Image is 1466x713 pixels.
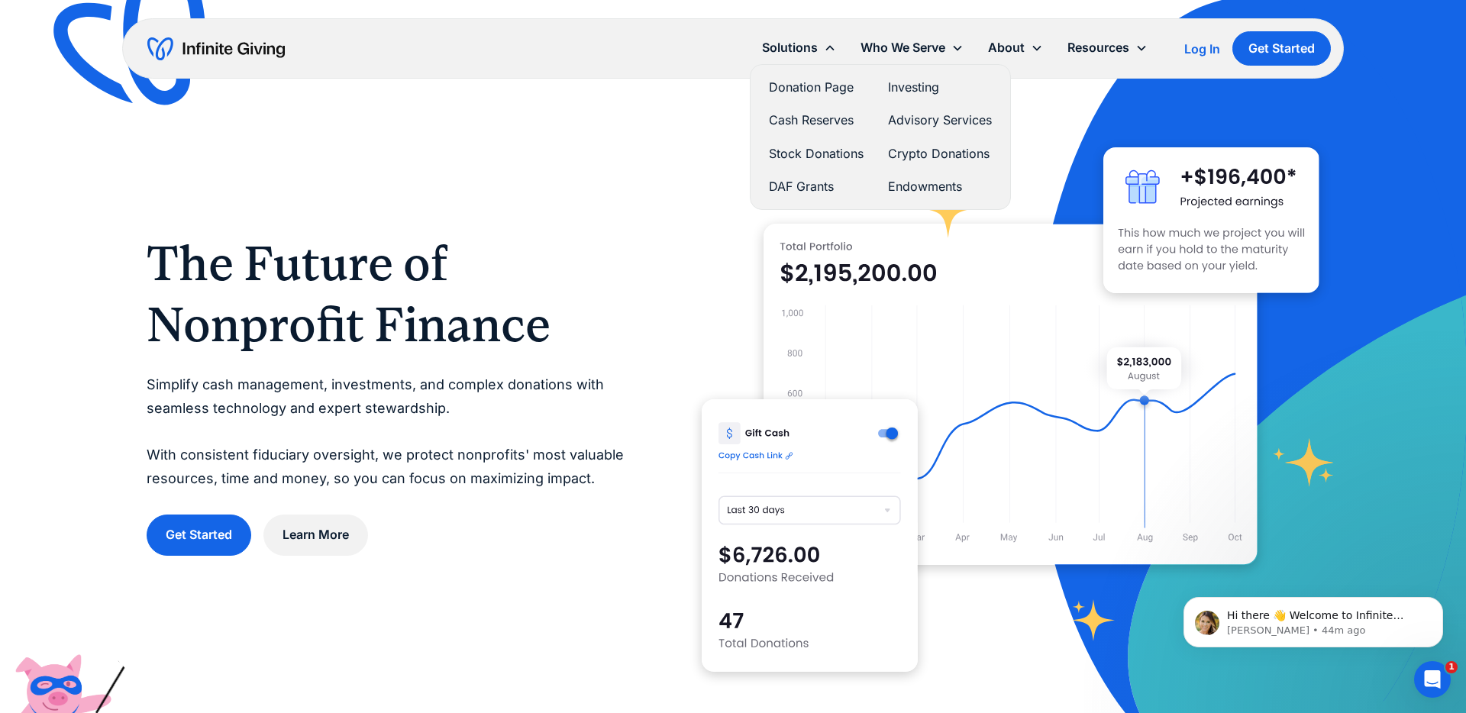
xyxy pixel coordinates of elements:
[769,144,864,164] a: Stock Donations
[988,37,1025,58] div: About
[147,515,251,555] a: Get Started
[1273,438,1335,486] img: fundraising star
[1161,565,1466,672] iframe: Intercom notifications message
[1184,43,1220,55] div: Log In
[861,37,945,58] div: Who We Serve
[888,176,992,197] a: Endowments
[888,110,992,131] a: Advisory Services
[769,110,864,131] a: Cash Reserves
[750,64,1011,210] nav: Solutions
[1067,37,1129,58] div: Resources
[147,37,285,61] a: home
[147,373,641,490] p: Simplify cash management, investments, and complex donations with seamless technology and expert ...
[750,31,848,64] div: Solutions
[764,224,1258,565] img: nonprofit donation platform
[1055,31,1160,64] div: Resources
[702,399,918,672] img: donation software for nonprofits
[1445,661,1458,673] span: 1
[888,77,992,98] a: Investing
[888,144,992,164] a: Crypto Donations
[769,77,864,98] a: Donation Page
[976,31,1055,64] div: About
[848,31,976,64] div: Who We Serve
[1184,40,1220,58] a: Log In
[263,515,368,555] a: Learn More
[1414,661,1451,698] iframe: Intercom live chat
[762,37,818,58] div: Solutions
[1232,31,1331,66] a: Get Started
[769,176,864,197] a: DAF Grants
[147,233,641,355] h1: The Future of Nonprofit Finance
